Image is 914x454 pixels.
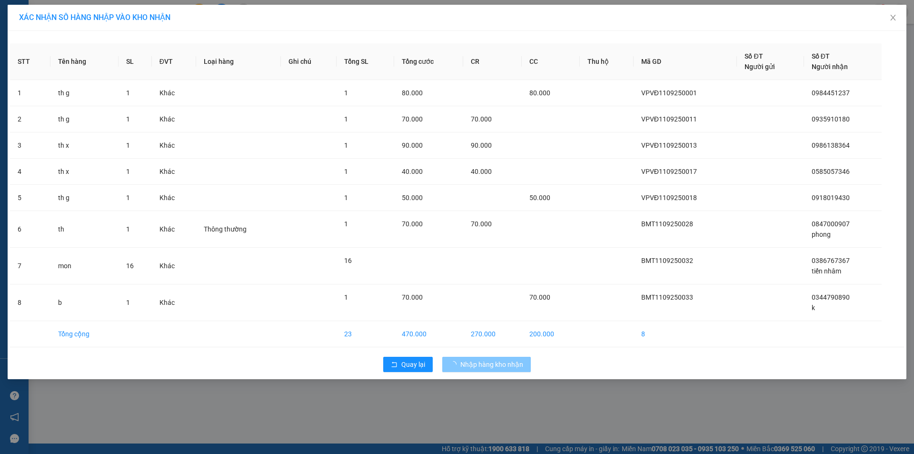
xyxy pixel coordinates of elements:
td: th g [50,106,119,132]
span: 1 [344,293,348,301]
span: 0986138364 [812,141,850,149]
th: Mã GD [634,43,737,80]
span: 1 [344,141,348,149]
th: Tổng SL [337,43,394,80]
td: Khác [152,132,196,159]
td: 8 [10,284,50,321]
th: Loại hàng [196,43,281,80]
td: Khác [152,106,196,132]
span: 1 [344,194,348,202]
span: BMT1109250033 [641,293,693,301]
th: Thu hộ [580,43,633,80]
th: CC [522,43,580,80]
td: 8 [634,321,737,347]
span: 90.000 [402,141,423,149]
span: 80.000 [529,89,550,97]
span: VPVĐ1109250018 [641,194,697,202]
td: 23 [337,321,394,347]
span: VPVĐ1109250001 [641,89,697,97]
th: SL [119,43,152,80]
span: 1 [126,194,130,202]
td: 5 [10,185,50,211]
span: VPVĐ1109250017 [641,168,697,175]
span: tiến nhâm [812,267,841,275]
span: 1 [344,220,348,228]
th: CR [463,43,522,80]
span: 1 [344,89,348,97]
span: 1 [126,299,130,306]
td: th x [50,132,119,159]
td: 1 [10,80,50,106]
td: 7 [10,248,50,284]
span: VPVĐ1109250013 [641,141,697,149]
button: Nhập hàng kho nhận [442,357,531,372]
td: Khác [152,185,196,211]
th: Ghi chú [281,43,337,80]
span: k [812,304,815,312]
span: Số ĐT [745,52,763,60]
td: th [50,211,119,248]
span: 50.000 [529,194,550,202]
span: Nhập hàng kho nhận [460,359,523,370]
span: 70.000 [402,115,423,123]
span: Quay lại [401,359,425,370]
span: Số ĐT [812,52,830,60]
span: 70.000 [471,220,492,228]
td: Khác [152,159,196,185]
span: 70.000 [529,293,550,301]
span: 0847000907 [812,220,850,228]
td: 200.000 [522,321,580,347]
span: 0344790890 [812,293,850,301]
td: 470.000 [394,321,463,347]
span: 0386767367 [812,257,850,264]
span: 70.000 [471,115,492,123]
td: Khác [152,248,196,284]
span: loading [450,361,460,368]
span: 1 [126,141,130,149]
span: BMT1109250032 [641,257,693,264]
span: Người gửi [745,63,775,71]
span: Người nhận [812,63,848,71]
button: Close [880,5,906,31]
span: 16 [344,257,352,264]
span: 80.000 [402,89,423,97]
th: Tổng cước [394,43,463,80]
span: rollback [391,361,397,369]
th: STT [10,43,50,80]
span: XÁC NHẬN SỐ HÀNG NHẬP VÀO KHO NHẬN [19,13,170,22]
th: Tên hàng [50,43,119,80]
th: ĐVT [152,43,196,80]
span: 0918019430 [812,194,850,202]
span: 1 [126,115,130,123]
span: 40.000 [402,168,423,175]
span: VPVĐ1109250011 [641,115,697,123]
td: th g [50,80,119,106]
span: 70.000 [402,220,423,228]
td: 4 [10,159,50,185]
td: Khác [152,284,196,321]
span: 0984451237 [812,89,850,97]
span: phong [812,231,831,238]
span: BMT1109250028 [641,220,693,228]
td: th g [50,185,119,211]
span: 1 [344,115,348,123]
button: rollbackQuay lại [383,357,433,372]
span: 0585057346 [812,168,850,175]
td: 6 [10,211,50,248]
span: 50.000 [402,194,423,202]
td: Khác [152,80,196,106]
td: 3 [10,132,50,159]
td: mon [50,248,119,284]
span: 1 [126,168,130,175]
span: 1 [126,225,130,233]
span: 0935910180 [812,115,850,123]
td: 270.000 [463,321,522,347]
span: 40.000 [471,168,492,175]
span: 1 [126,89,130,97]
td: b [50,284,119,321]
span: 1 [344,168,348,175]
span: 16 [126,262,134,270]
span: 90.000 [471,141,492,149]
span: 70.000 [402,293,423,301]
td: Thông thường [196,211,281,248]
